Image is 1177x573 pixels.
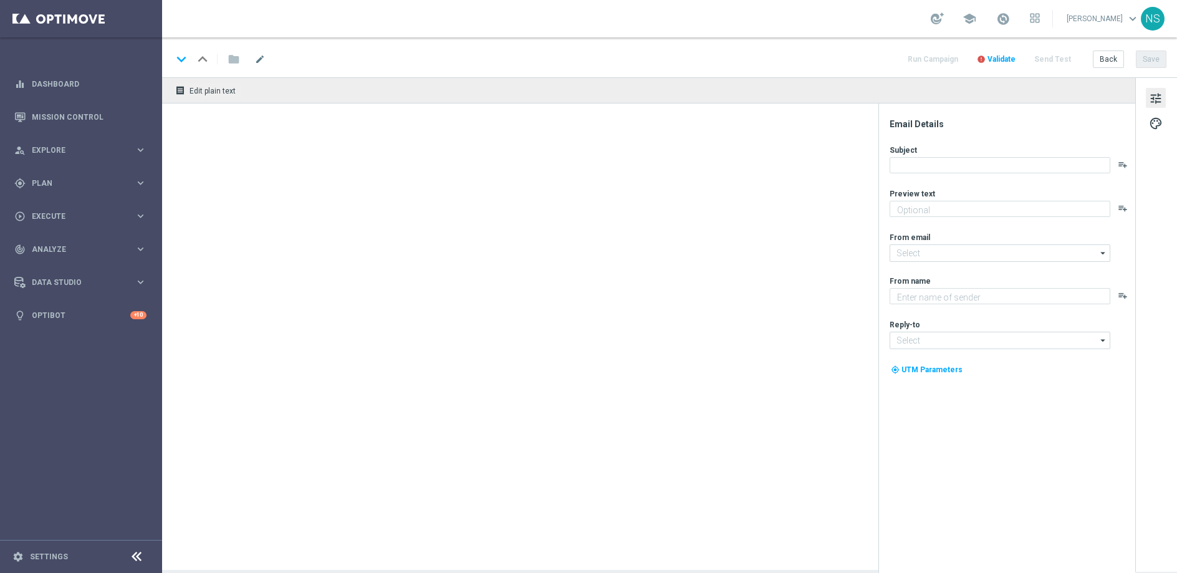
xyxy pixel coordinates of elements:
[14,100,147,133] div: Mission Control
[1146,113,1166,133] button: palette
[12,551,24,562] i: settings
[14,145,147,155] button: person_search Explore keyboard_arrow_right
[14,178,147,188] button: gps_fixed Plan keyboard_arrow_right
[1146,88,1166,108] button: tune
[14,244,147,254] button: track_changes Analyze keyboard_arrow_right
[32,299,130,332] a: Optibot
[890,244,1110,262] input: Select
[1097,245,1110,261] i: arrow_drop_down
[890,145,917,155] label: Subject
[14,178,26,189] i: gps_fixed
[14,277,135,288] div: Data Studio
[30,553,68,561] a: Settings
[975,51,1017,68] button: error Validate
[135,210,147,222] i: keyboard_arrow_right
[890,118,1134,130] div: Email Details
[32,147,135,154] span: Explore
[32,67,147,100] a: Dashboard
[1141,7,1165,31] div: NS
[1097,332,1110,349] i: arrow_drop_down
[891,365,900,374] i: my_location
[14,211,147,221] button: play_circle_outline Execute keyboard_arrow_right
[135,243,147,255] i: keyboard_arrow_right
[14,145,135,156] div: Explore
[254,54,266,65] span: mode_edit
[32,279,135,286] span: Data Studio
[1118,160,1128,170] button: playlist_add
[14,311,147,320] button: lightbulb Optibot +10
[1118,291,1128,301] button: playlist_add
[977,55,986,64] i: error
[963,12,976,26] span: school
[890,320,920,330] label: Reply-to
[14,244,135,255] div: Analyze
[135,177,147,189] i: keyboard_arrow_right
[130,311,147,319] div: +10
[1136,51,1166,68] button: Save
[14,277,147,287] button: Data Studio keyboard_arrow_right
[14,299,147,332] div: Optibot
[135,144,147,156] i: keyboard_arrow_right
[172,50,191,69] i: keyboard_arrow_down
[1118,203,1128,213] button: playlist_add
[14,67,147,100] div: Dashboard
[14,145,26,156] i: person_search
[890,233,930,243] label: From email
[901,365,963,374] span: UTM Parameters
[1093,51,1124,68] button: Back
[32,246,135,253] span: Analyze
[14,211,135,222] div: Execute
[172,82,241,99] button: receipt Edit plain text
[14,244,26,255] i: track_changes
[32,180,135,187] span: Plan
[1149,115,1163,132] span: palette
[32,100,147,133] a: Mission Control
[135,276,147,288] i: keyboard_arrow_right
[987,55,1016,64] span: Validate
[890,276,931,286] label: From name
[14,310,26,321] i: lightbulb
[890,189,935,199] label: Preview text
[890,332,1110,349] input: Select
[1149,90,1163,107] span: tune
[14,79,26,90] i: equalizer
[14,112,147,122] button: Mission Control
[14,79,147,89] button: equalizer Dashboard
[890,363,964,377] button: my_location UTM Parameters
[190,87,236,95] span: Edit plain text
[1065,9,1141,28] a: [PERSON_NAME]keyboard_arrow_down
[1126,12,1140,26] span: keyboard_arrow_down
[175,85,185,95] i: receipt
[14,211,26,222] i: play_circle_outline
[32,213,135,220] span: Execute
[14,178,135,189] div: Plan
